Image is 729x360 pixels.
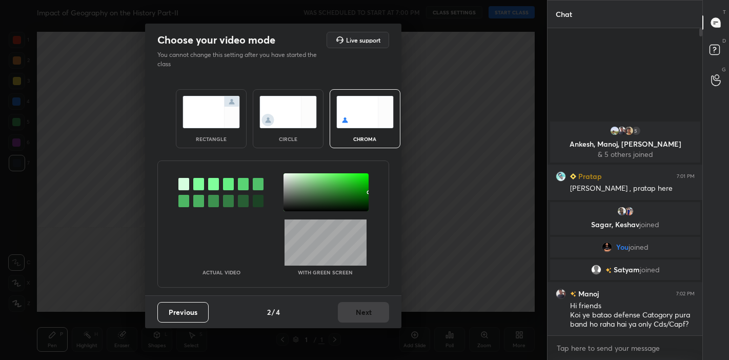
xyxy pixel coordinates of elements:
[613,266,639,274] span: Satyam
[259,96,317,128] img: circleScreenIcon.acc0effb.svg
[639,219,659,229] span: joined
[676,291,695,297] div: 7:02 PM
[722,66,726,73] p: G
[548,1,580,28] p: Chat
[556,140,694,148] p: Ankesh, Manoj, [PERSON_NAME]
[202,270,240,275] p: Actual Video
[570,291,576,297] img: no-rating-badge.077c3623.svg
[183,96,240,128] img: normalScreenIcon.ae25ed63.svg
[609,126,619,136] img: 6d98ae7b61a8411e94ffb44bb3b2dcf6.jpg
[677,173,695,179] div: 7:01 PM
[570,184,695,194] div: [PERSON_NAME] , pratap here
[623,206,634,216] img: b3084735bb4140a6ad2966353a4f00b2.jpg
[157,302,209,323] button: Previous
[267,307,271,317] h4: 2
[272,307,275,317] h4: /
[336,96,394,128] img: chromaScreenIcon.c19ab0a0.svg
[556,171,566,182] img: 85b3cb6a66b44c1aa7ec547385668fcf.jpg
[623,126,634,136] img: e8f07ba781b2499185e27514ed1b9ab4.jpg
[629,243,649,251] span: joined
[576,288,599,299] h6: Manoj
[276,307,280,317] h4: 4
[591,265,601,275] img: default.png
[723,8,726,16] p: T
[157,50,323,69] p: You cannot change this setting after you have started the class
[722,37,726,45] p: D
[345,136,386,142] div: chroma
[570,301,695,330] div: Hi friends Koi ye batao defense Catogory pura band ho raha hai ya only Cds/Capf?
[576,171,602,182] h6: Pratap
[556,221,694,229] p: Sagar, Keshav
[602,242,612,252] img: 666fa0eaabd6440c939b188099b6a4ed.jpg
[556,289,566,299] img: 8c5862bbdc9f46efb29db348d46124d2.jpg
[570,173,576,179] img: Learner_Badge_beginner_1_8b307cf2a0.svg
[346,37,380,43] h5: Live support
[616,243,629,251] span: You
[191,136,232,142] div: rectangle
[616,126,626,136] img: 8c5862bbdc9f46efb29db348d46124d2.jpg
[268,136,309,142] div: circle
[616,206,626,216] img: ba2871a2c281477888c3a1adcb0c02a5.jpg
[639,266,659,274] span: joined
[631,126,641,136] div: 5
[548,119,703,336] div: grid
[298,270,353,275] p: With green screen
[157,33,275,47] h2: Choose your video mode
[556,150,694,158] p: & 5 others joined
[605,268,611,273] img: no-rating-badge.077c3623.svg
